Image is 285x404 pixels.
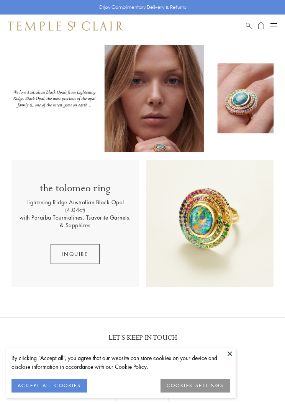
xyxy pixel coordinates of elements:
button: ACCEPT ALL COOKIES [11,379,87,393]
p: Enjoy Complimentary Delivery & Returns [99,3,186,11]
a: Open Shopping Bag [258,21,264,31]
iframe: Gorgias live chat messenger [251,372,277,396]
p: the tolomeo ring [40,183,111,198]
img: Temple St. Clair [8,21,123,31]
p: with Paraiba Tourmalines, Tsavorite Garnets, & Sapphires [19,213,131,229]
button: INQUIRE [51,244,99,264]
p: Lightening Ridge Australian Black Opal (4.04ct) [19,198,131,213]
p: LET'S KEEP IN TOUCH [108,334,177,342]
button: Open navigation [270,21,277,31]
button: COOKIES SETTINGS [161,379,230,393]
a: Search [246,21,252,31]
div: By clicking “Accept all”, you agree that our website can store cookies on your device and disclos... [11,353,230,371]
